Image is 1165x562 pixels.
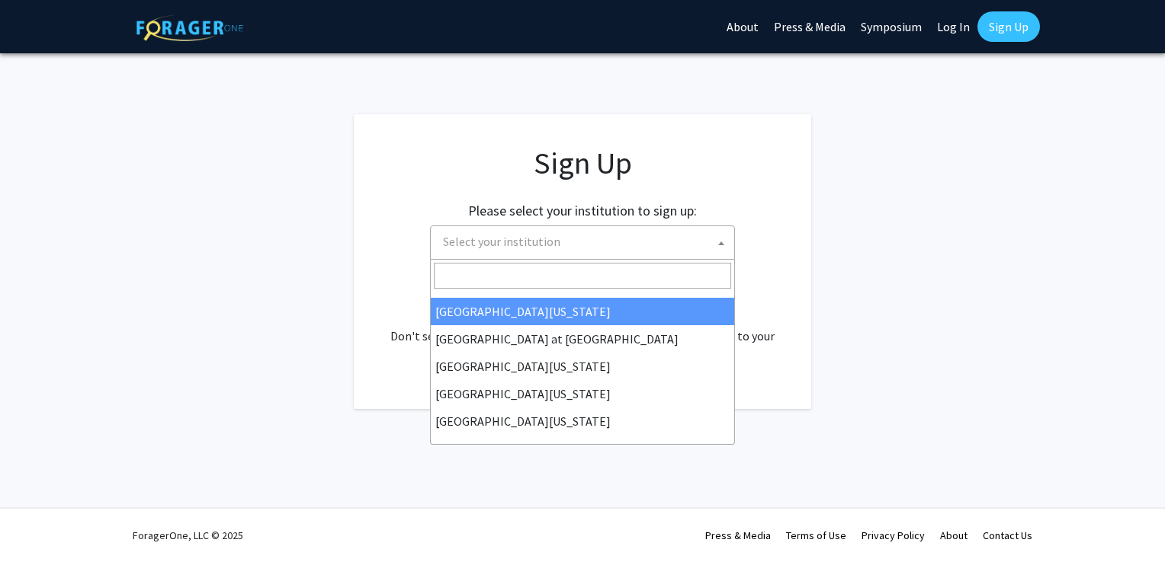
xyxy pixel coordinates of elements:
[431,380,734,407] li: [GEOGRAPHIC_DATA][US_STATE]
[434,263,731,289] input: Search
[384,145,781,181] h1: Sign Up
[443,234,560,249] span: Select your institution
[862,528,925,542] a: Privacy Policy
[431,407,734,435] li: [GEOGRAPHIC_DATA][US_STATE]
[468,203,697,219] h2: Please select your institution to sign up:
[431,298,734,325] li: [GEOGRAPHIC_DATA][US_STATE]
[136,14,243,41] img: ForagerOne Logo
[11,493,65,551] iframe: Chat
[431,325,734,353] li: [GEOGRAPHIC_DATA] at [GEOGRAPHIC_DATA]
[430,225,735,260] span: Select your institution
[133,509,243,562] div: ForagerOne, LLC © 2025
[431,353,734,380] li: [GEOGRAPHIC_DATA][US_STATE]
[786,528,846,542] a: Terms of Use
[940,528,968,542] a: About
[384,290,781,363] div: Already have an account? . Don't see your institution? about bringing ForagerOne to your institut...
[431,435,734,462] li: [PERSON_NAME][GEOGRAPHIC_DATA]
[705,528,771,542] a: Press & Media
[437,226,734,257] span: Select your institution
[983,528,1032,542] a: Contact Us
[977,11,1040,42] a: Sign Up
